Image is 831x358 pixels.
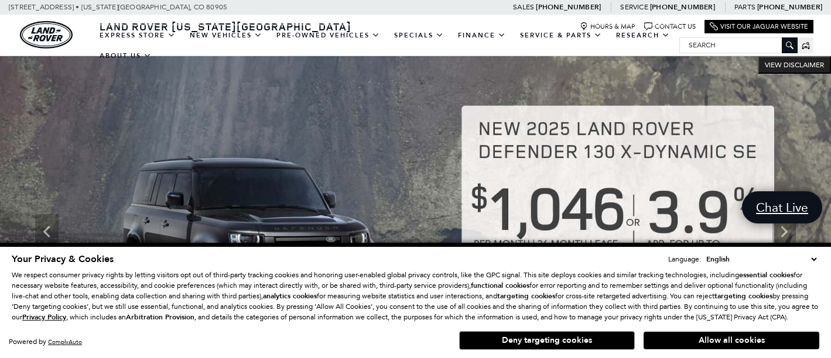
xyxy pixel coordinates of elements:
[757,2,822,12] a: [PHONE_NUMBER]
[451,25,513,46] a: Finance
[750,199,814,215] span: Chat Live
[93,19,358,33] a: Land Rover [US_STATE][GEOGRAPHIC_DATA]
[263,291,317,301] strong: analytics cookies
[714,291,772,301] strong: targeting cookies
[35,214,59,249] div: Previous
[609,25,677,46] a: Research
[48,338,82,346] a: ComplyAuto
[100,19,351,33] span: Land Rover [US_STATE][GEOGRAPHIC_DATA]
[668,256,701,263] div: Language:
[269,25,387,46] a: Pre-Owned Vehicles
[739,270,794,280] strong: essential cookies
[12,270,819,322] p: We respect consumer privacy rights by letting visitors opt out of third-party tracking cookies an...
[772,214,796,249] div: Next
[93,25,679,66] nav: Main Navigation
[742,191,822,223] a: Chat Live
[710,22,808,31] a: Visit Our Jaguar Website
[650,2,715,12] a: [PHONE_NUMBER]
[12,253,114,266] span: Your Privacy & Cookies
[644,22,696,31] a: Contact Us
[644,332,819,349] button: Allow all cookies
[9,3,227,11] a: [STREET_ADDRESS] • [US_STATE][GEOGRAPHIC_DATA], CO 80905
[183,25,269,46] a: New Vehicles
[20,21,73,49] img: Land Rover
[620,3,648,11] span: Service
[513,25,609,46] a: Service & Parts
[680,38,797,52] input: Search
[20,21,73,49] a: land-rover
[126,312,194,322] strong: Arbitration Provision
[459,331,635,350] button: Deny targeting cookies
[580,22,635,31] a: Hours & Map
[734,3,755,11] span: Parts
[387,25,451,46] a: Specials
[497,291,555,301] strong: targeting cookies
[9,338,82,346] div: Powered by
[93,25,183,46] a: EXPRESS STORE
[536,2,601,12] a: [PHONE_NUMBER]
[471,281,529,290] strong: functional cookies
[513,3,534,11] span: Sales
[703,253,819,265] select: Language Select
[93,46,159,66] a: About Us
[22,313,66,321] a: Privacy Policy
[765,60,824,70] span: VIEW DISCLAIMER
